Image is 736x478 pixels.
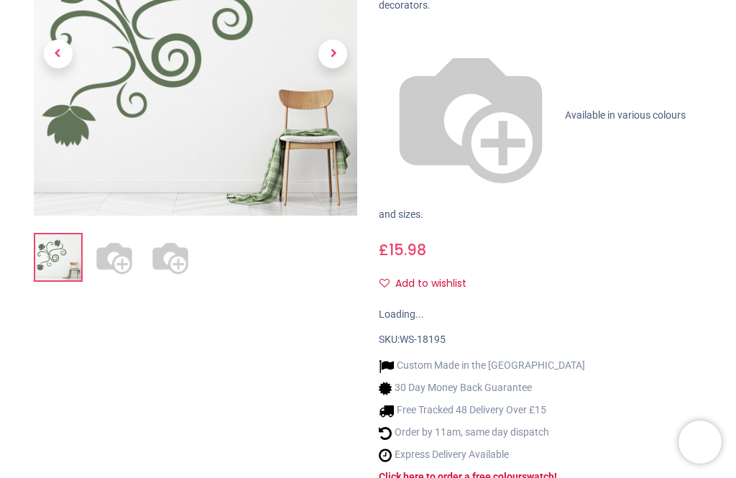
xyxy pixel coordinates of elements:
span: 15.98 [389,239,426,260]
li: 30 Day Money Back Guarantee [379,381,585,396]
i: Add to wishlist [379,278,390,288]
img: WS-18195-02 [91,234,137,280]
li: Express Delivery Available [379,448,585,463]
iframe: Brevo live chat [678,420,722,464]
img: Flowers And Swirls Corner Wall Sticker [35,234,81,280]
span: Previous [44,40,73,68]
div: SKU: [379,333,702,347]
img: WS-18195-03 [147,234,193,280]
li: Custom Made in the [GEOGRAPHIC_DATA] [379,359,585,374]
span: WS-18195 [400,334,446,345]
li: Free Tracked 48 Delivery Over £15 [379,403,585,418]
img: color-wheel.png [379,24,563,208]
div: Loading... [379,308,702,322]
span: £ [379,239,426,260]
button: Add to wishlistAdd to wishlist [379,272,479,296]
li: Order by 11am, same day dispatch [379,426,585,441]
span: Next [318,40,347,68]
